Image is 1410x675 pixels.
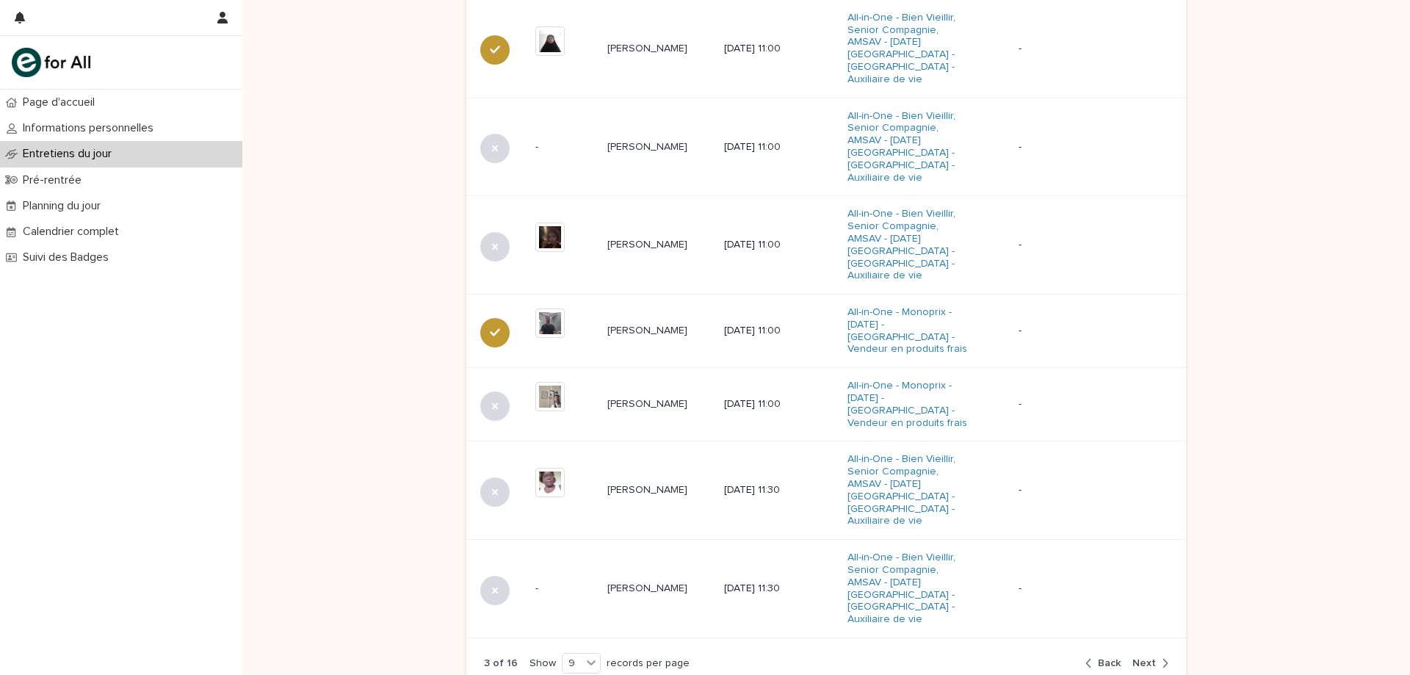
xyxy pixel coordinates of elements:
[529,657,556,670] p: Show
[17,225,131,239] p: Calendrier complet
[1019,239,1141,251] p: -
[724,239,836,251] p: [DATE] 11:00
[847,453,970,527] a: All-in-One - Bien Vieillir, Senior Compagnie, AMSAV - [DATE][GEOGRAPHIC_DATA] - [GEOGRAPHIC_DATA]...
[1019,325,1141,337] p: -
[535,141,596,154] p: -
[1098,658,1121,668] span: Back
[607,580,690,595] p: [PERSON_NAME]
[466,295,1186,368] tr: [PERSON_NAME][PERSON_NAME] [DATE] 11:00All-in-One - Monoprix - [DATE] - [GEOGRAPHIC_DATA] - Vende...
[17,95,106,109] p: Page d'accueil
[607,395,690,411] p: [PERSON_NAME]
[1019,398,1141,411] p: -
[466,441,1186,540] tr: [PERSON_NAME][PERSON_NAME] [DATE] 11:30All-in-One - Bien Vieillir, Senior Compagnie, AMSAV - [DAT...
[607,236,690,251] p: [PERSON_NAME]
[466,368,1186,441] tr: [PERSON_NAME][PERSON_NAME] [DATE] 11:00All-in-One - Monoprix - [DATE] - [GEOGRAPHIC_DATA] - Vende...
[563,656,582,671] div: 9
[607,40,690,55] p: [PERSON_NAME]
[847,552,970,626] a: All-in-One - Bien Vieillir, Senior Compagnie, AMSAV - [DATE][GEOGRAPHIC_DATA] - [GEOGRAPHIC_DATA]...
[12,48,90,77] img: mHINNnv7SNCQZijbaqql
[847,380,970,429] a: All-in-One - Monoprix - [DATE] - [GEOGRAPHIC_DATA] - Vendeur en produits frais
[17,147,123,161] p: Entretiens du jour
[535,582,596,595] p: -
[847,12,970,86] a: All-in-One - Bien Vieillir, Senior Compagnie, AMSAV - [DATE][GEOGRAPHIC_DATA] - [GEOGRAPHIC_DATA]...
[1019,484,1141,497] p: -
[1085,657,1127,670] button: Back
[1019,43,1141,55] p: -
[17,121,165,135] p: Informations personnelles
[607,138,690,154] p: [PERSON_NAME]
[847,110,970,184] a: All-in-One - Bien Vieillir, Senior Compagnie, AMSAV - [DATE][GEOGRAPHIC_DATA] - [GEOGRAPHIC_DATA]...
[1127,657,1168,670] button: Next
[607,657,690,670] p: records per page
[1132,658,1156,668] span: Next
[466,98,1186,196] tr: -[PERSON_NAME][PERSON_NAME] [DATE] 11:00All-in-One - Bien Vieillir, Senior Compagnie, AMSAV - [DA...
[724,484,836,497] p: [DATE] 11:30
[466,196,1186,295] tr: [PERSON_NAME][PERSON_NAME] [DATE] 11:00All-in-One - Bien Vieillir, Senior Compagnie, AMSAV - [DAT...
[607,481,690,497] p: [PERSON_NAME]
[724,43,836,55] p: [DATE] 11:00
[1019,582,1141,595] p: -
[724,398,836,411] p: [DATE] 11:00
[17,199,112,213] p: Planning du jour
[466,540,1186,638] tr: -[PERSON_NAME][PERSON_NAME] [DATE] 11:30All-in-One - Bien Vieillir, Senior Compagnie, AMSAV - [DA...
[724,582,836,595] p: [DATE] 11:30
[484,657,518,670] p: 3 of 16
[17,250,120,264] p: Suivi des Badges
[607,322,690,337] p: Shojai MOHAMMAD NASER
[847,306,970,355] a: All-in-One - Monoprix - [DATE] - [GEOGRAPHIC_DATA] - Vendeur en produits frais
[1019,141,1141,154] p: -
[17,173,93,187] p: Pré-rentrée
[724,141,836,154] p: [DATE] 11:00
[847,208,970,282] a: All-in-One - Bien Vieillir, Senior Compagnie, AMSAV - [DATE][GEOGRAPHIC_DATA] - [GEOGRAPHIC_DATA]...
[724,325,836,337] p: [DATE] 11:00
